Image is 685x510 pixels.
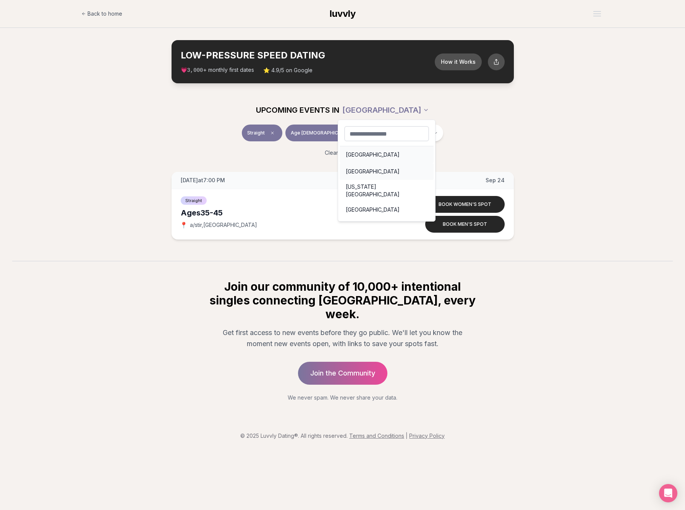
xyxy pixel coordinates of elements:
div: [US_STATE], D.C. [340,218,434,235]
div: [GEOGRAPHIC_DATA] [340,201,434,218]
div: [GEOGRAPHIC_DATA] [338,120,436,222]
div: [GEOGRAPHIC_DATA] [340,146,434,163]
div: [GEOGRAPHIC_DATA] [340,163,434,180]
div: [US_STATE][GEOGRAPHIC_DATA] [340,180,434,201]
